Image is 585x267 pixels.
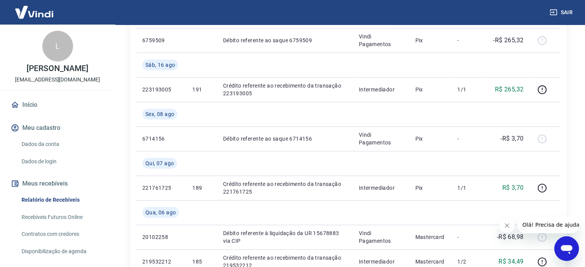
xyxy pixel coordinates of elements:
[192,86,210,93] p: 191
[5,5,65,12] span: Olá! Precisa de ajuda?
[359,33,403,48] p: Vindi Pagamentos
[502,183,523,192] p: R$ 3,70
[499,218,515,233] iframe: Fechar mensagem
[415,258,445,265] p: Mastercard
[497,232,524,242] p: -R$ 68,98
[359,258,403,265] p: Intermediador
[500,134,523,143] p: -R$ 3,70
[493,36,523,45] p: -R$ 265,32
[142,86,180,93] p: 223193005
[192,258,210,265] p: 185
[457,86,480,93] p: 1/1
[359,131,403,146] p: Vindi Pagamentos
[359,86,403,93] p: Intermediador
[42,31,73,61] div: L
[9,119,106,136] button: Meu cadastro
[18,192,106,208] a: Relatório de Recebíveis
[457,233,480,241] p: -
[142,135,180,143] p: 6714156
[142,184,180,192] p: 221761725
[415,184,445,192] p: Pix
[142,258,180,265] p: 219532212
[142,233,180,241] p: 20102258
[15,76,100,84] p: [EMAIL_ADDRESS][DOMAIN_NAME]
[192,184,210,192] p: 189
[223,135,347,143] p: Débito referente ao saque 6714156
[415,36,445,44] p: Pix
[498,257,523,266] p: R$ 34,49
[457,184,480,192] p: 1/1
[9,0,59,24] img: Vindi
[145,110,174,118] span: Sex, 08 ago
[548,5,576,20] button: Sair
[223,82,347,97] p: Crédito referente ao recebimento da transação 223193005
[457,135,480,143] p: -
[457,258,480,265] p: 1/2
[223,180,347,196] p: Crédito referente ao recebimento da transação 221761725
[145,159,174,167] span: Qui, 07 ago
[18,244,106,259] a: Disponibilização de agenda
[359,229,403,245] p: Vindi Pagamentos
[18,154,106,169] a: Dados de login
[223,36,347,44] p: Débito referente ao saque 6759509
[9,96,106,113] a: Início
[142,36,180,44] p: 6759509
[457,36,480,44] p: -
[18,136,106,152] a: Dados da conta
[223,229,347,245] p: Débito referente à liquidação da UR 15678883 via CIP
[415,233,445,241] p: Mastercard
[145,61,175,69] span: Sáb, 16 ago
[495,85,524,94] p: R$ 265,32
[518,216,579,233] iframe: Mensagem da empresa
[415,135,445,143] p: Pix
[415,86,445,93] p: Pix
[27,65,88,73] p: [PERSON_NAME]
[554,236,579,261] iframe: Botão para abrir a janela de mensagens
[145,209,176,216] span: Qua, 06 ago
[359,184,403,192] p: Intermediador
[18,226,106,242] a: Contratos com credores
[18,209,106,225] a: Recebíveis Futuros Online
[9,175,106,192] button: Meus recebíveis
